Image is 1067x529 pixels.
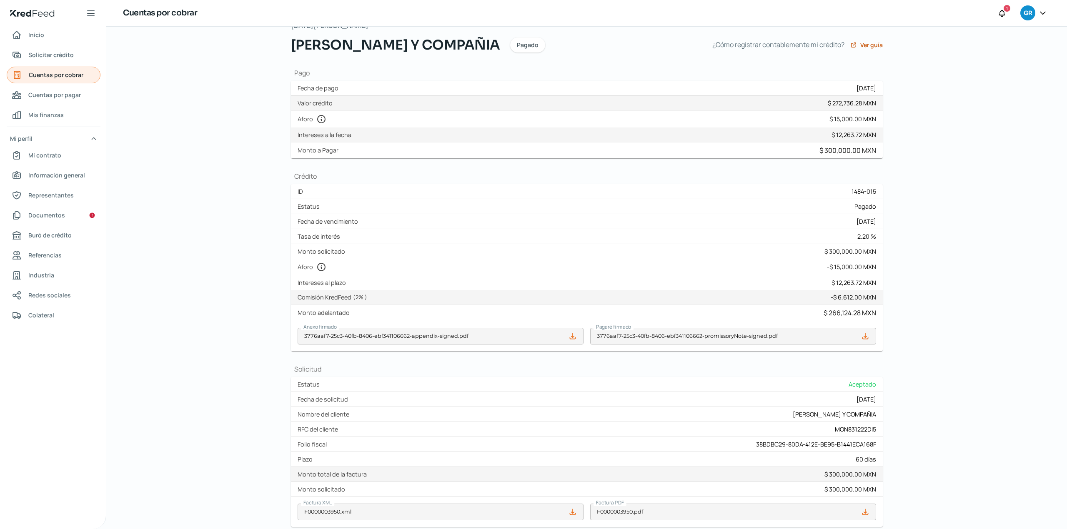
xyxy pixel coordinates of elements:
[298,279,349,287] label: Intereses al plazo
[298,262,330,272] label: Aforo
[7,27,100,43] a: Inicio
[28,170,85,180] span: Información general
[291,364,883,374] h1: Solicitud
[857,84,876,92] div: [DATE]
[353,293,367,301] span: ( 2 % )
[28,310,54,320] span: Colateral
[28,30,44,40] span: Inicio
[298,146,342,154] label: Monto a Pagar
[856,455,876,463] div: 60 días
[712,39,844,51] span: ¿Cómo registrar contablemente mi crédito?
[123,7,197,19] h1: Cuentas por cobrar
[7,167,100,184] a: Información general
[857,395,876,403] div: [DATE]
[7,147,100,164] a: Mi contrato
[298,99,336,107] label: Valor crédito
[298,187,306,195] label: ID
[517,42,539,48] span: Pagado
[827,263,876,271] div: - $ 15,000.00 MXN
[7,247,100,264] a: Referencias
[298,84,342,92] label: Fecha de pago
[303,323,337,330] span: Anexo firmado
[28,210,65,220] span: Documentos
[793,410,876,418] div: [PERSON_NAME] Y COMPAÑIA
[298,425,341,433] label: RFC del cliente
[28,270,54,280] span: Industria
[7,227,100,244] a: Buró de crédito
[819,146,876,155] div: $ 300,000.00 MXN
[7,207,100,224] a: Documentos
[824,308,876,317] div: $ 266,124.28 MXN
[298,247,348,255] label: Monto solicitado
[824,470,876,478] div: $ 300,000.00 MXN
[849,380,876,388] span: Aceptado
[829,279,876,287] div: - $ 12,263.72 MXN
[10,133,33,144] span: Mi perfil
[298,232,343,240] label: Tasa de interés
[7,187,100,204] a: Representantes
[7,267,100,284] a: Industria
[298,395,351,403] label: Fecha de solicitud
[7,47,100,63] a: Solicitar crédito
[831,293,876,301] div: - $ 6,612.00 MXN
[28,90,81,100] span: Cuentas por pagar
[298,202,323,210] label: Estatus
[7,307,100,324] a: Colateral
[852,187,876,195] div: 1484-015
[291,35,500,55] span: [PERSON_NAME] Y COMPAÑIA
[28,230,72,240] span: Buró de crédito
[28,290,71,300] span: Redes sociales
[298,470,370,478] label: Monto total de la factura
[28,50,74,60] span: Solicitar crédito
[596,499,624,506] span: Factura PDF
[298,455,316,463] label: Plazo
[1006,5,1008,12] span: 1
[596,323,631,330] span: Pagaré firmado
[29,70,83,80] span: Cuentas por cobrar
[298,309,353,317] label: Monto adelantado
[829,115,876,123] div: $ 15,000.00 MXN
[298,410,353,418] label: Nombre del cliente
[303,499,332,506] span: Factura XML
[298,131,355,139] label: Intereses a la fecha
[854,202,876,210] span: Pagado
[835,425,876,433] div: MON831222DI5
[291,68,883,77] h1: Pago
[28,190,74,200] span: Representantes
[7,107,100,123] a: Mis finanzas
[7,287,100,304] a: Redes sociales
[298,217,361,225] label: Fecha de vencimiento
[824,247,876,255] div: $ 300,000.00 MXN
[832,131,876,139] div: $ 12,263.72 MXN
[857,232,876,240] div: 2.20 %
[28,150,61,160] span: Mi contrato
[298,485,348,493] label: Monto solicitado
[1024,8,1032,18] span: GR
[7,87,100,103] a: Cuentas por pagar
[298,114,330,124] label: Aforo
[298,440,330,448] label: Folio fiscal
[7,67,100,83] a: Cuentas por cobrar
[860,42,883,48] span: Ver guía
[298,380,323,388] label: Estatus
[28,110,64,120] span: Mis finanzas
[28,250,62,260] span: Referencias
[828,99,876,107] div: $ 272,736.28 MXN
[850,42,883,48] a: Ver guía
[756,440,876,448] div: 38BDBC29-80DA-412E-BE95-B1441ECA168F
[291,172,883,181] h1: Crédito
[824,485,876,493] div: $ 300,000.00 MXN
[298,293,371,301] label: Comisión KredFeed
[857,217,876,225] div: [DATE]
